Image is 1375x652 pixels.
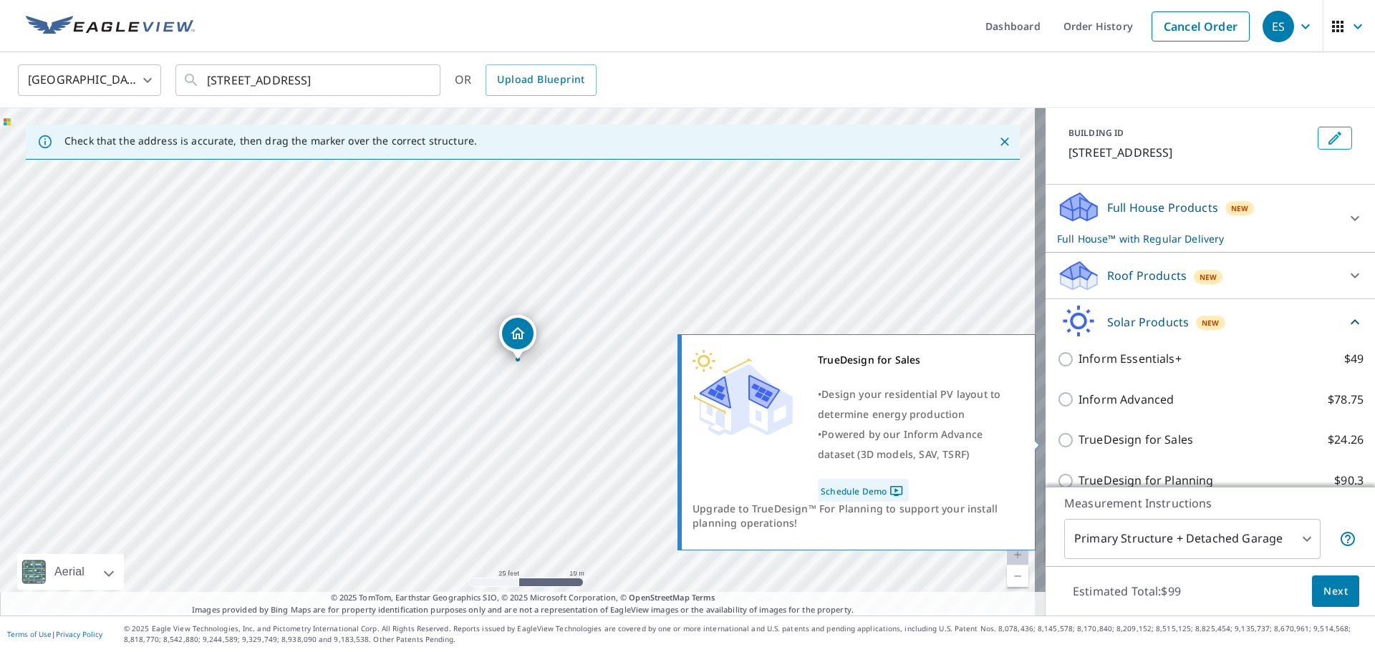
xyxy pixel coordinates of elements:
span: © 2025 TomTom, Earthstar Geographics SIO, © 2025 Microsoft Corporation, © [331,592,715,604]
p: Check that the address is accurate, then drag the marker over the correct structure. [64,135,477,147]
div: Solar ProductsNew [1057,305,1364,339]
p: $78.75 [1328,391,1364,409]
p: $49 [1344,350,1364,368]
img: EV Logo [26,16,195,37]
div: TrueDesign for Sales [818,350,1017,370]
p: TrueDesign for Planning [1079,472,1213,490]
p: Solar Products [1107,313,1189,331]
div: ES [1263,11,1294,42]
p: © 2025 Eagle View Technologies, Inc. and Pictometry International Corp. All Rights Reserved. Repo... [124,623,1368,645]
div: Dropped pin, building 1, Residential property, 340 E Ridge Ave Elmhurst, IL 60126 [499,315,536,359]
button: Edit building 1 [1318,127,1352,150]
div: [GEOGRAPHIC_DATA] [18,60,161,100]
p: $90.3 [1334,472,1364,490]
a: Privacy Policy [56,629,102,639]
p: | [7,630,102,638]
button: Close [995,132,1014,151]
div: Aerial [50,554,89,590]
p: BUILDING ID [1068,127,1124,139]
a: Terms of Use [7,629,52,639]
span: Upload Blueprint [497,71,584,89]
input: Search by address or latitude-longitude [207,60,411,100]
a: Schedule Demo [818,479,909,502]
span: Powered by our Inform Advance dataset (3D models, SAV, TSRF) [818,427,983,461]
p: Full House Products [1107,199,1218,216]
span: Your report will include the primary structure and a detached garage if one exists. [1339,530,1356,548]
p: $24.26 [1328,431,1364,449]
div: OR [455,64,597,96]
div: Aerial [17,554,124,590]
span: New [1202,317,1220,329]
p: Roof Products [1107,267,1187,284]
p: TrueDesign for Sales [1079,431,1193,449]
div: • [818,424,1017,464]
a: Current Level 20, Zoom Out [1007,565,1028,587]
div: Full House ProductsNewFull House™ with Regular Delivery [1057,190,1364,246]
a: Upload Blueprint [486,64,596,96]
img: Premium [693,350,793,436]
p: Estimated Total: $99 [1061,575,1192,607]
a: Current Level 20, Zoom In Disabled [1007,544,1028,565]
p: Measurement Instructions [1064,495,1356,512]
span: New [1200,271,1217,283]
p: [STREET_ADDRESS] [1068,144,1312,161]
a: Terms [692,592,715,603]
div: • [818,384,1017,424]
span: New [1231,203,1249,214]
img: Pdf Icon [887,485,906,497]
p: Inform Essentials+ [1079,350,1182,368]
div: Primary Structure + Detached Garage [1064,519,1321,559]
p: Inform Advanced [1079,391,1174,409]
span: Next [1323,583,1348,600]
span: Design your residential PV layout to determine energy production [818,387,1000,421]
button: Next [1312,575,1359,608]
div: Roof ProductsNew [1057,258,1364,293]
div: Upgrade to TrueDesign™ For Planning to support your install planning operations! [693,502,1024,530]
p: Full House™ with Regular Delivery [1057,231,1338,246]
a: Cancel Order [1152,11,1250,42]
a: OpenStreetMap [629,592,689,603]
